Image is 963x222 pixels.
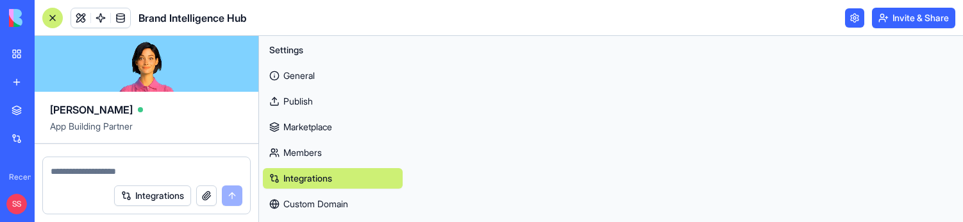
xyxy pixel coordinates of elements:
a: Publish [263,91,403,112]
span: Recent [4,172,31,182]
span: App Building Partner [50,120,243,143]
button: Integrations [114,185,191,206]
span: Settings [269,44,303,56]
a: Members [263,142,403,163]
span: [PERSON_NAME] [50,102,133,117]
a: Custom Domain [263,194,403,214]
button: Invite & Share [872,8,955,28]
span: SS [6,194,27,214]
a: Integrations [263,168,403,189]
img: logo [9,9,88,27]
button: Settings [263,40,403,60]
span: Brand Intelligence Hub [138,10,247,26]
a: General [263,65,403,86]
a: Marketplace [263,117,403,137]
